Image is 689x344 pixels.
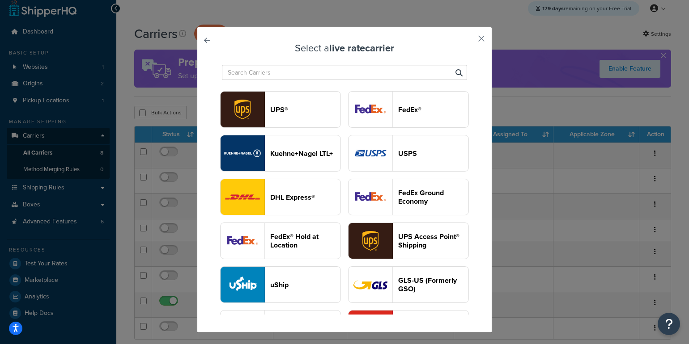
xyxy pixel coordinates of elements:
[221,135,264,171] img: reTransFreight logo
[348,135,469,172] button: usps logoUSPS
[220,222,341,259] button: fedExLocation logoFedEx® Hold at Location
[270,232,340,249] header: FedEx® Hold at Location
[398,232,468,249] header: UPS Access Point® Shipping
[348,222,469,259] button: accessPoint logoUPS Access Point® Shipping
[221,179,264,215] img: dhl logo
[220,135,341,172] button: reTransFreight logoKuehne+Nagel LTL+
[349,223,392,259] img: accessPoint logo
[398,105,468,114] header: FedEx®
[658,313,680,335] button: Open Resource Center
[348,91,469,128] button: fedEx logoFedEx®
[398,276,468,293] header: GLS-US (Formerly GSO)
[398,189,468,206] header: FedEx Ground Economy
[270,193,340,201] header: DHL Express®
[349,267,392,302] img: gso logo
[398,149,468,158] header: USPS
[220,266,341,303] button: uShip logouShip
[348,179,469,215] button: smartPost logoFedEx Ground Economy
[220,91,341,128] button: ups logoUPS®
[270,149,340,158] header: Kuehne+Nagel LTL+
[329,41,394,55] strong: live rate carrier
[349,135,392,171] img: usps logo
[221,92,264,127] img: ups logo
[348,266,469,303] button: gso logoGLS-US (Formerly GSO)
[220,179,341,215] button: dhl logoDHL Express®
[270,281,340,289] header: uShip
[349,92,392,127] img: fedEx logo
[349,179,392,215] img: smartPost logo
[221,267,264,302] img: uShip logo
[220,43,469,54] h3: Select a
[270,105,340,114] header: UPS®
[222,65,467,80] input: Search Carriers
[221,223,264,259] img: fedExLocation logo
